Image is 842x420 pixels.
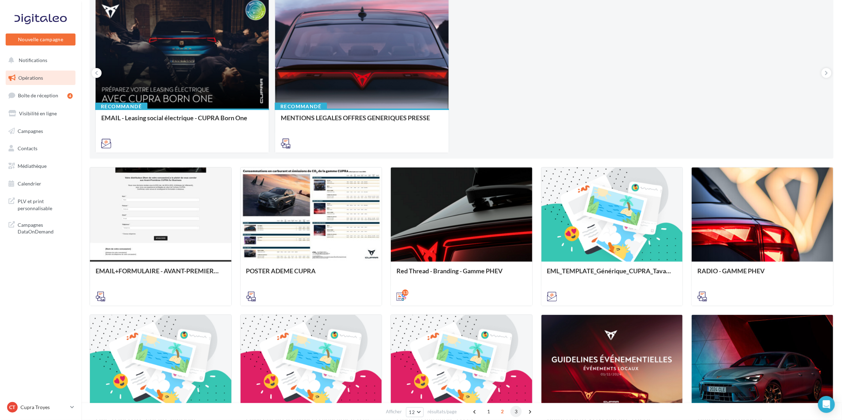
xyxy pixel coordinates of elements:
[4,141,77,156] a: Contacts
[402,290,408,296] div: 13
[18,75,43,81] span: Opérations
[4,159,77,174] a: Médiathèque
[396,267,527,281] div: Red Thread - Branding - Gamme PHEV
[281,114,443,128] div: MENTIONS LEGALES OFFRES GENERIQUES PRESSE
[18,181,41,187] span: Calendrier
[10,404,16,411] span: CT
[101,114,263,128] div: EMAIL - Leasing social électrique - CUPRA Born One
[6,401,75,414] a: CT Cupra Troyes
[67,93,73,99] div: 4
[4,106,77,121] a: Visibilité en ligne
[4,71,77,85] a: Opérations
[697,267,828,281] div: RADIO - GAMME PHEV
[18,163,47,169] span: Médiathèque
[275,103,327,110] div: Recommandé
[428,408,457,415] span: résultats/page
[4,88,77,103] a: Boîte de réception4
[6,34,75,45] button: Nouvelle campagne
[4,194,77,214] a: PLV et print personnalisable
[20,404,67,411] p: Cupra Troyes
[96,267,226,281] div: EMAIL+FORMULAIRE - AVANT-PREMIERES CUPRA FOR BUSINESS (VENTES PRIVEES)
[510,406,522,417] span: 3
[406,407,424,417] button: 12
[386,408,402,415] span: Afficher
[483,406,494,417] span: 1
[547,267,677,281] div: EML_TEMPLATE_Générique_CUPRA_Tavascan
[18,220,73,235] span: Campagnes DataOnDemand
[18,128,43,134] span: Campagnes
[4,217,77,238] a: Campagnes DataOnDemand
[246,267,376,281] div: POSTER ADEME CUPRA
[4,124,77,139] a: Campagnes
[818,396,835,413] div: Open Intercom Messenger
[19,110,57,116] span: Visibilité en ligne
[18,145,37,151] span: Contacts
[497,406,508,417] span: 2
[4,176,77,191] a: Calendrier
[409,409,415,415] span: 12
[95,103,147,110] div: Recommandé
[18,92,58,98] span: Boîte de réception
[18,196,73,212] span: PLV et print personnalisable
[4,53,74,68] button: Notifications
[19,57,47,63] span: Notifications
